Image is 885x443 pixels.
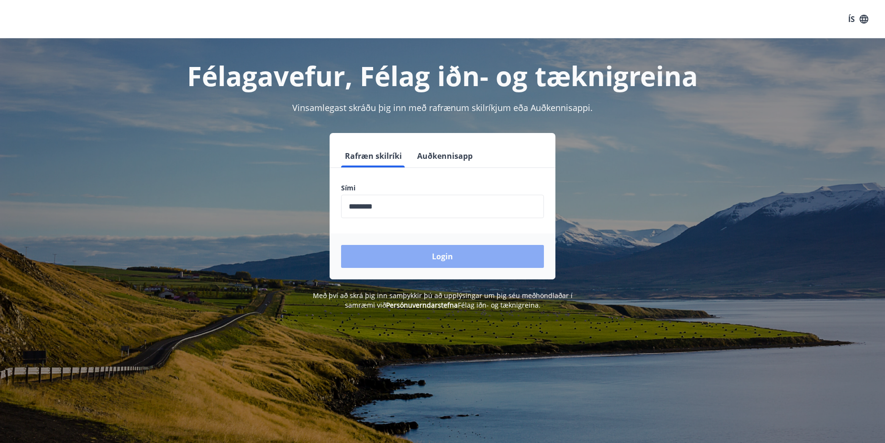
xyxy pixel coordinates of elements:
span: Með því að skrá þig inn samþykkir þú að upplýsingar um þig séu meðhöndlaðar í samræmi við Félag i... [313,291,573,310]
a: Persónuverndarstefna [386,300,458,310]
button: Login [341,245,544,268]
label: Sími [341,183,544,193]
button: Rafræn skilríki [341,144,406,167]
h1: Félagavefur, Félag iðn- og tæknigreina [110,57,775,94]
button: ÍS [843,11,874,28]
span: Vinsamlegast skráðu þig inn með rafrænum skilríkjum eða Auðkennisappi. [292,102,593,113]
button: Auðkennisapp [413,144,476,167]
